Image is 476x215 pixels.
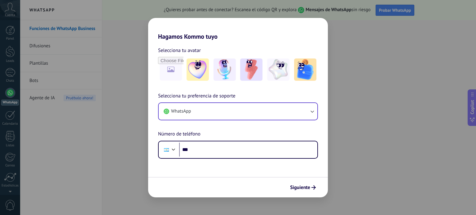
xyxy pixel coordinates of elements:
[294,58,316,81] img: -5.jpeg
[158,92,236,100] span: Selecciona tu preferencia de soporte
[158,46,201,54] span: Selecciona tu avatar
[161,143,172,156] div: Argentina: + 54
[267,58,289,81] img: -4.jpeg
[187,58,209,81] img: -1.jpeg
[159,103,317,120] button: WhatsApp
[214,58,236,81] img: -2.jpeg
[158,130,201,138] span: Número de teléfono
[287,182,319,193] button: Siguiente
[240,58,262,81] img: -3.jpeg
[171,108,191,114] span: WhatsApp
[290,185,310,190] span: Siguiente
[148,18,328,40] h2: Hagamos Kommo tuyo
